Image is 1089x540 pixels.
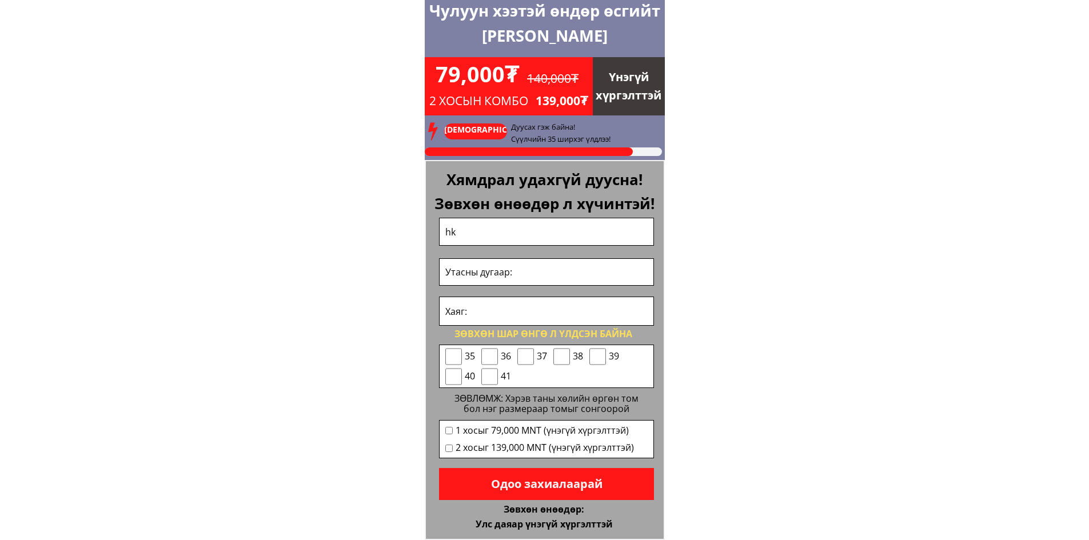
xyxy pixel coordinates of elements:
input: Овог, нэр: [442,218,651,245]
div: Зөвхөн шар өнгө л үлдсэн байна [432,327,655,342]
input: Утасны дугаар: [442,259,651,286]
span: 36 [501,349,512,364]
span: 38 [573,349,584,364]
div: ЗӨВЛӨМЖ: Хэрэв таны хөлийн өргөн том бол нэг размераар томыг сонгоорой [447,394,647,414]
h3: Дуусах гэж байна! Сүүлчийн 35 ширхэг үлдлээ! [511,121,746,145]
h1: Хямдрал удахгүй дуусна! Зөвхөн өнөөдөр л хүчинтэй! [433,168,657,215]
p: [DEMOGRAPHIC_DATA] [444,123,508,149]
h1: 79,000₮ [436,57,637,91]
span: 41 [501,369,512,384]
span: 37 [537,349,548,364]
span: 35 [465,349,476,364]
span: 40 [465,369,476,384]
span: 2 хосыг 139,000 MNT (үнэгүй хүргэлттэй) [456,441,634,455]
span: 1 хосыг 79,000 MNT (үнэгүй хүргэлттэй) [456,423,634,438]
input: Хаяг: [442,297,651,325]
h1: Үнэгүй хүргэлттэй [593,68,665,105]
h3: 140,000₮ [527,69,641,89]
h3: 139,000₮ [536,91,650,111]
p: Одоо захиалаарай [439,468,654,500]
span: 39 [609,349,620,364]
div: Зөвхөн өнөөдөр: Улс даяар үнэгүй хүргэлттэй [410,502,678,531]
h3: 2 хосын комбо [429,91,544,111]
